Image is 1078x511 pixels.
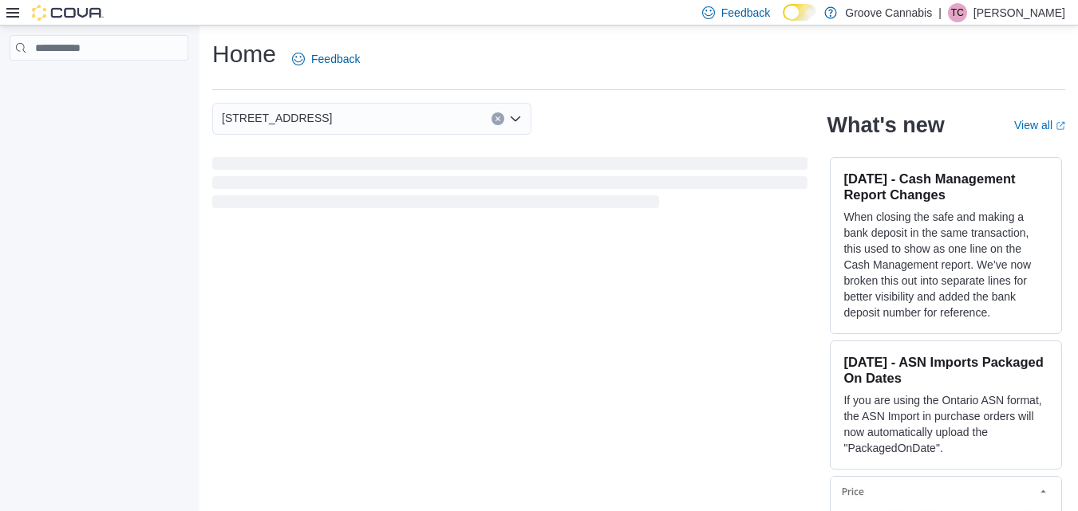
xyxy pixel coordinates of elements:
[938,3,942,22] p: |
[843,171,1048,202] h3: [DATE] - Cash Management Report Changes
[212,160,808,211] span: Loading
[845,3,932,22] p: Groove Cannabis
[509,112,522,125] button: Open list of options
[32,5,104,21] img: Cova
[951,3,964,22] span: TC
[492,112,504,125] button: Clear input
[222,108,332,128] span: [STREET_ADDRESS]
[973,3,1065,22] p: [PERSON_NAME]
[212,38,276,70] h1: Home
[10,64,188,102] nav: Complex example
[286,43,366,75] a: Feedback
[311,51,360,67] span: Feedback
[843,209,1048,320] p: When closing the safe and making a bank deposit in the same transaction, this used to show as one...
[1014,119,1065,132] a: View allExternal link
[1056,121,1065,131] svg: External link
[843,392,1048,456] p: If you are using the Ontario ASN format, the ASN Import in purchase orders will now automatically...
[721,5,770,21] span: Feedback
[827,112,944,138] h2: What's new
[948,3,967,22] div: Tammy Crawford
[783,4,816,21] input: Dark Mode
[843,354,1048,386] h3: [DATE] - ASN Imports Packaged On Dates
